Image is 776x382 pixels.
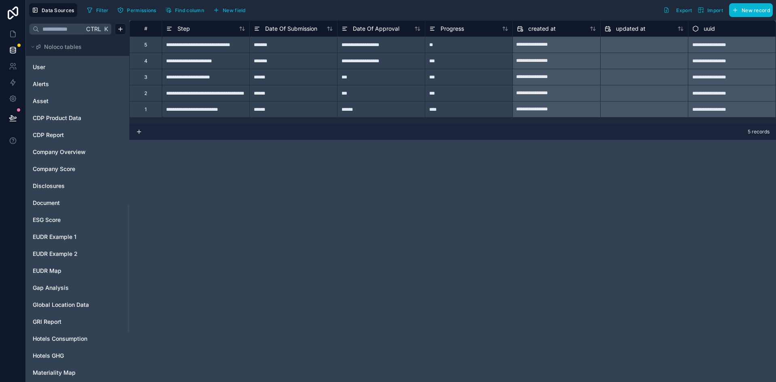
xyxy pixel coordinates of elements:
[33,335,87,343] span: Hotels Consumption
[29,146,126,158] div: Company Overview
[33,318,61,326] span: GRI Report
[33,233,98,241] a: EUDR Example 1
[29,179,126,192] div: Disclosures
[676,7,692,13] span: Export
[29,41,121,53] button: Noloco tables
[33,182,98,190] a: Disclosures
[33,284,69,292] span: Gap Analysis
[103,26,109,32] span: K
[33,301,98,309] a: Global Location Data
[29,61,126,74] div: User
[144,58,148,64] div: 4
[33,267,98,275] a: EUDR Map
[33,165,98,173] a: Company Score
[29,129,126,141] div: CDP Report
[29,366,126,379] div: Materiality Map
[707,7,723,13] span: Import
[114,4,162,16] a: Permissions
[29,78,126,91] div: Alerts
[42,7,74,13] span: Data Sources
[726,3,773,17] a: New record
[29,332,126,345] div: Hotels Consumption
[33,318,98,326] a: GRI Report
[616,25,645,33] span: updated at
[695,3,726,17] button: Import
[177,25,190,33] span: Step
[729,3,773,17] button: New record
[29,95,126,108] div: Asset
[353,25,399,33] span: Date Of Approval
[29,196,126,209] div: Document
[265,25,317,33] span: Date Of Submission
[29,281,126,294] div: Gap Analysis
[33,250,78,258] span: EUDR Example 2
[175,7,204,13] span: Find column
[29,349,126,362] div: Hotels GHG
[29,315,126,328] div: GRI Report
[441,25,464,33] span: Progress
[33,199,98,207] a: Document
[127,7,156,13] span: Permissions
[33,80,98,88] a: Alerts
[44,43,82,51] span: Noloco tables
[33,97,98,105] a: Asset
[33,63,98,71] a: User
[162,4,207,16] button: Find column
[33,284,98,292] a: Gap Analysis
[33,63,45,71] span: User
[144,90,147,97] div: 2
[210,4,249,16] button: New field
[29,3,77,17] button: Data Sources
[33,352,98,360] a: Hotels GHG
[528,25,556,33] span: created at
[96,7,109,13] span: Filter
[33,114,98,122] a: CDP Product Data
[660,3,695,17] button: Export
[742,7,770,13] span: New record
[33,369,76,377] span: Materiality Map
[145,106,147,113] div: 1
[33,97,48,105] span: Asset
[748,129,770,135] span: 5 records
[33,369,98,377] a: Materiality Map
[33,335,98,343] a: Hotels Consumption
[33,131,64,139] span: CDP Report
[114,4,159,16] button: Permissions
[29,230,126,243] div: EUDR Example 1
[29,163,126,175] div: Company Score
[85,24,102,34] span: Ctrl
[136,25,156,32] div: #
[33,250,98,258] a: EUDR Example 2
[223,7,246,13] span: New field
[33,267,61,275] span: EUDR Map
[29,264,126,277] div: EUDR Map
[33,233,76,241] span: EUDR Example 1
[33,165,75,173] span: Company Score
[144,42,147,48] div: 5
[29,213,126,226] div: ESG Score
[33,216,61,224] span: ESG Score
[144,74,147,80] div: 3
[33,301,89,309] span: Global Location Data
[33,216,98,224] a: ESG Score
[33,182,65,190] span: Disclosures
[29,247,126,260] div: EUDR Example 2
[29,298,126,311] div: Global Location Data
[33,114,81,122] span: CDP Product Data
[33,80,49,88] span: Alerts
[33,131,98,139] a: CDP Report
[33,148,98,156] a: Company Overview
[84,4,112,16] button: Filter
[33,148,86,156] span: Company Overview
[33,352,64,360] span: Hotels GHG
[33,199,60,207] span: Document
[704,25,715,33] span: uuid
[29,112,126,125] div: CDP Product Data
